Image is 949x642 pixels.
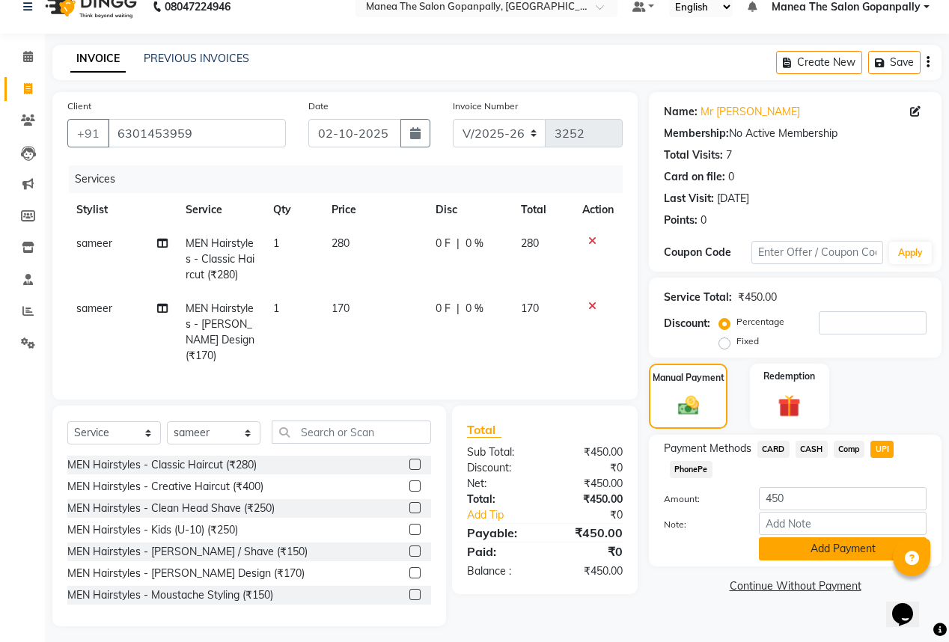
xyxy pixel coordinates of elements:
button: Save [868,51,921,74]
button: Create New [776,51,862,74]
div: MEN Hairstyles - [PERSON_NAME] / Shave (₹150) [67,544,308,560]
div: ₹450.00 [545,444,634,460]
span: PhonePe [670,461,712,478]
div: Membership: [664,126,729,141]
span: | [457,301,460,317]
label: Manual Payment [653,371,724,385]
iframe: chat widget [886,582,934,627]
div: MEN Hairstyles - Classic Haircut (₹280) [67,457,257,473]
div: ₹450.00 [545,563,634,579]
th: Stylist [67,193,177,227]
div: Services [69,165,634,193]
input: Amount [759,487,927,510]
div: Coupon Code [664,245,751,260]
th: Total [512,193,573,227]
div: ₹450.00 [545,492,634,507]
a: PREVIOUS INVOICES [144,52,249,65]
div: Total: [456,492,545,507]
th: Price [323,193,427,227]
label: Note: [653,518,748,531]
img: _cash.svg [671,394,706,418]
th: Service [177,193,264,227]
a: Add Tip [456,507,560,523]
div: MEN Hairstyles - Kids (U-10) (₹250) [67,522,238,538]
div: Card on file: [664,169,725,185]
div: Paid: [456,542,545,560]
span: CARD [757,441,790,458]
div: Name: [664,104,698,120]
input: Search or Scan [272,421,431,444]
button: Add Payment [759,537,927,560]
label: Date [308,100,329,113]
div: Discount: [456,460,545,476]
span: MEN Hairstyles - Classic Haircut (₹280) [186,236,254,281]
label: Invoice Number [453,100,518,113]
span: 280 [521,236,539,250]
div: No Active Membership [664,126,927,141]
div: Total Visits: [664,147,723,163]
div: Last Visit: [664,191,714,207]
span: 1 [273,236,279,250]
div: ₹0 [560,507,634,523]
a: Mr [PERSON_NAME] [701,104,800,120]
label: Client [67,100,91,113]
button: +91 [67,119,109,147]
label: Amount: [653,492,748,506]
div: MEN Hairstyles - Moustache Styling (₹150) [67,587,273,603]
div: MEN Hairstyles - Creative Haircut (₹400) [67,479,263,495]
span: 170 [332,302,350,315]
img: _gift.svg [771,392,808,420]
span: 0 % [466,236,483,251]
th: Disc [427,193,512,227]
label: Redemption [763,370,815,383]
span: 0 F [436,301,451,317]
th: Qty [264,193,323,227]
div: [DATE] [717,191,749,207]
button: Apply [889,242,932,264]
input: Add Note [759,512,927,535]
span: 0 % [466,301,483,317]
div: MEN Hairstyles - [PERSON_NAME] Design (₹170) [67,566,305,581]
div: Points: [664,213,698,228]
span: Comp [834,441,865,458]
div: Payable: [456,524,545,542]
span: sameer [76,302,112,315]
span: CASH [796,441,828,458]
a: INVOICE [70,46,126,73]
div: 7 [726,147,732,163]
span: 170 [521,302,539,315]
span: Total [467,422,501,438]
span: UPI [870,441,894,458]
input: Search by Name/Mobile/Email/Code [108,119,286,147]
div: ₹0 [545,542,634,560]
div: Discount: [664,316,710,331]
div: MEN Hairstyles - Clean Head Shave (₹250) [67,501,275,516]
label: Percentage [736,315,784,328]
span: 0 F [436,236,451,251]
th: Action [573,193,623,227]
div: Balance : [456,563,545,579]
div: ₹0 [545,460,634,476]
div: 0 [728,169,734,185]
span: sameer [76,236,112,250]
div: Net: [456,476,545,492]
span: | [457,236,460,251]
label: Fixed [736,334,759,348]
div: Sub Total: [456,444,545,460]
span: Payment Methods [664,441,751,456]
span: MEN Hairstyles - [PERSON_NAME] Design (₹170) [186,302,254,362]
div: Service Total: [664,290,732,305]
div: 0 [701,213,707,228]
span: 1 [273,302,279,315]
div: ₹450.00 [545,476,634,492]
input: Enter Offer / Coupon Code [751,241,883,264]
span: 280 [332,236,350,250]
div: ₹450.00 [738,290,777,305]
a: Continue Without Payment [652,578,939,594]
div: ₹450.00 [545,524,634,542]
